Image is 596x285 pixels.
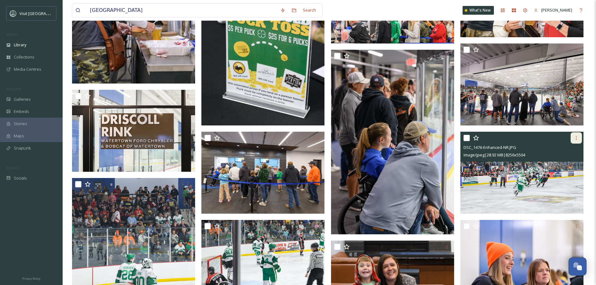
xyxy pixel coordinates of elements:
[6,87,21,91] span: WIDGETS
[19,10,68,16] span: Visit [GEOGRAPHIC_DATA]
[14,145,31,151] span: SnapLink
[464,152,525,158] span: image/jpeg | 28.92 MB | 8256 x 5504
[22,277,40,281] span: Privacy Policy
[201,132,324,214] img: JWS_7350-Enhanced-NR.JPG
[6,165,19,170] span: SOCIALS
[531,4,575,16] a: [PERSON_NAME]
[568,257,587,276] button: Open Chat
[14,66,41,72] span: Media Centres
[460,132,583,214] img: DSC_1476-Enhanced-NR.JPG
[14,175,27,181] span: Socials
[331,50,454,234] img: DSC_1486-Enhanced-NR.JPG
[464,145,516,150] span: DSC_1476-Enhanced-NR.JPG
[14,133,24,139] span: Maps
[460,43,583,125] img: JWS_7358-Enhanced-NR.JPG
[14,96,31,102] span: Galleries
[541,7,572,13] span: [PERSON_NAME]
[463,6,494,15] a: What's New
[14,121,27,127] span: Stories
[14,42,26,48] span: Library
[72,89,195,171] img: DSC_1455-Enhanced-NR.JPG
[10,10,16,17] img: watertown-convention-and-visitors-bureau.jpg
[6,32,17,37] span: MEDIA
[14,54,34,60] span: Collections
[300,4,319,16] div: Search
[14,109,29,115] span: Embeds
[22,274,40,282] a: Privacy Policy
[87,3,277,17] input: Search your library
